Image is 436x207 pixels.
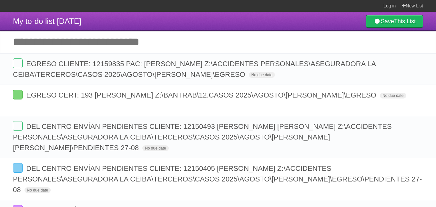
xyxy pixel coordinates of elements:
[13,58,23,68] label: Done
[13,17,81,26] span: My to-do list [DATE]
[13,122,392,152] span: DEL CENTRO ENVÍAN PENDIENTES CLIENTE: 12150493 [PERSON_NAME] [PERSON_NAME] Z:\ACCIDENTES PERSONAL...
[13,164,422,194] span: DEL CENTRO ENVÍAN PENDIENTES CLIENTE: 12150405 [PERSON_NAME] Z:\ACCIDENTES PERSONALES\ASEGURADORA...
[13,90,23,99] label: Done
[13,60,376,78] span: EGRESO CLIENTE: 12159835 PAC: [PERSON_NAME] Z:\ACCIDENTES PERSONALES\ASEGURADORA LA CEIBA\TERCERO...
[394,18,416,25] b: This List
[13,163,23,173] label: Done
[25,187,51,193] span: No due date
[13,121,23,131] label: Done
[142,145,168,151] span: No due date
[366,15,423,28] a: SaveThis List
[26,91,378,99] span: EGRESO CERT: 193 [PERSON_NAME] Z:\BANTRAB\12.CASOS 2025\AGOSTO\[PERSON_NAME]\EGRESO
[249,72,275,78] span: No due date
[380,93,406,98] span: No due date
